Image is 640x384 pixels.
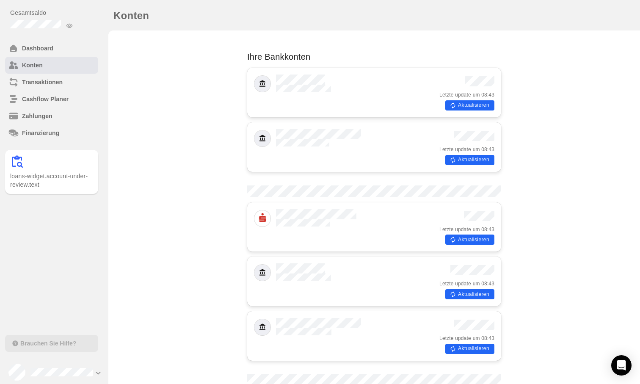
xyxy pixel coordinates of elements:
div: Letzte update [439,335,494,342]
div: Letzte update [439,280,494,287]
a: Transaktionen [5,74,98,91]
a: Dashboard [5,40,98,57]
h6: Transaktionen [22,78,95,86]
button: Aktualisieren [445,155,494,165]
div: Letzte update [439,226,494,233]
div: Intercom-Nachrichtendienst öffnen [611,355,632,376]
span: um 08:43 [473,91,494,98]
img: Default.png [254,130,270,146]
h6: Finanzierung [22,129,95,137]
h6: Cashflow Planer [22,95,95,103]
a: Konten [5,57,98,74]
button: Brauchen Sie Hilfe? [5,335,98,352]
div: Letzte update [439,146,494,153]
a: Zahlungen [5,108,98,124]
button: Aktualisieren [445,344,494,354]
span: um 08:43 [473,280,494,287]
h6: Zahlungen [22,112,95,120]
h6: Dashboard [22,44,95,52]
span: um 08:43 [473,226,494,233]
a: Finanzierung [5,124,98,141]
img: Sparkasse.png [254,210,270,227]
h6: Konten [22,61,95,69]
button: Balance ausblenden [64,20,74,30]
img: Default.png [254,319,270,335]
span: um 08:43 [473,146,494,153]
button: Aktualisieren [445,100,494,111]
div: Letzte update [439,91,494,98]
span: um 08:43 [473,335,494,342]
p: Ihre Bankkonten [247,51,501,63]
button: Aktualisieren [445,235,494,245]
img: Default.png [254,76,270,92]
button: Aktualisieren [445,289,494,299]
p: loans-widget.account-under-review.text [10,172,93,189]
a: Cashflow Planer [5,91,98,108]
img: Default.png [254,265,270,281]
h1: Konten [113,7,149,24]
p: Gesamtsaldo [10,8,98,17]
